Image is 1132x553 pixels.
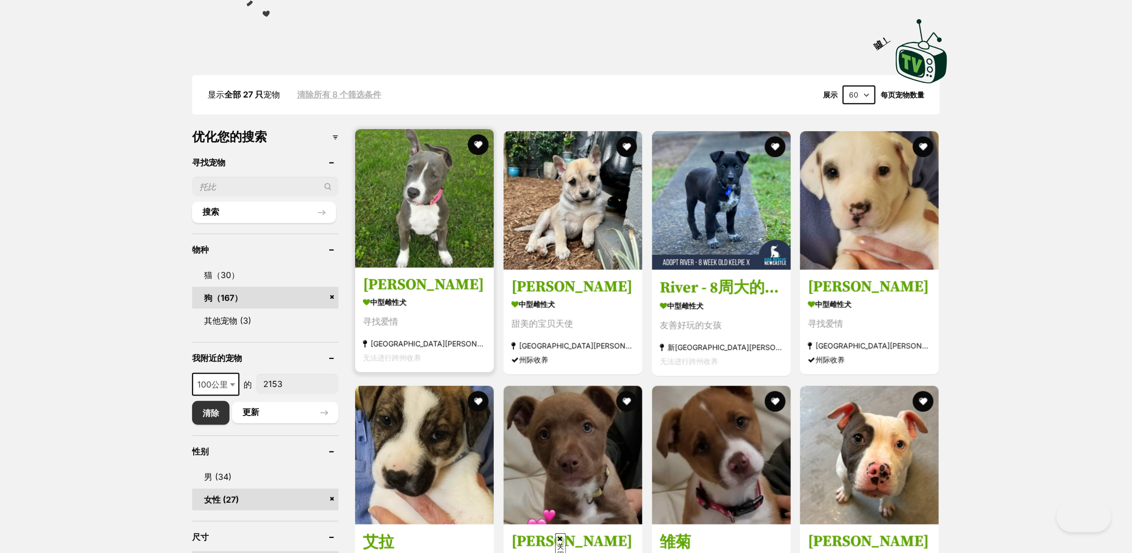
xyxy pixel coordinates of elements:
[204,494,239,505] font: 女性 (27)
[764,136,785,157] button: 最喜欢的
[1057,501,1111,532] iframe: Help Scout Beacon - Open
[197,379,228,390] font: 100公里
[896,10,948,86] a: 噓！
[616,391,637,412] button: 最喜欢的
[203,208,219,216] font: 搜索
[370,298,407,307] font: 中型雌性犬
[192,401,230,425] a: 清除
[511,277,632,297] font: [PERSON_NAME]
[363,275,484,295] font: [PERSON_NAME]
[192,466,339,488] a: 男 (34)
[816,355,845,364] font: 州际收养
[363,353,421,362] font: 无法进行跨州收养
[668,343,883,352] font: 新[GEOGRAPHIC_DATA][PERSON_NAME][GEOGRAPHIC_DATA]
[192,177,339,197] input: 托比
[816,341,1031,350] font: [GEOGRAPHIC_DATA][PERSON_NAME][GEOGRAPHIC_DATA]曼
[504,131,642,270] img: Yutani - 混种狗
[204,472,232,482] font: 男 (34)
[511,532,632,551] font: [PERSON_NAME]
[660,320,722,330] font: 友善好玩的女孩
[800,269,939,375] a: [PERSON_NAME] 中型雌性犬 寻找爱情 [GEOGRAPHIC_DATA][PERSON_NAME][GEOGRAPHIC_DATA]曼 州际收养
[800,386,939,524] img: 尼克斯 - 美国斯塔福郡梗犬
[652,269,791,376] a: River - 8周大的Kelpie X 中型雌性犬 友善好玩的女孩 新[GEOGRAPHIC_DATA][PERSON_NAME][GEOGRAPHIC_DATA] 无法进行跨州收养
[823,90,838,99] font: 展示
[511,319,573,329] font: 甜美的宝贝天使
[896,19,948,84] img: PetRescue TV 徽标
[192,310,339,331] a: 其他宠物 (3)
[800,131,939,270] img: 索菲——卡他豪拉豹犬
[297,89,381,100] font: 清除所有 8 个筛选条件
[355,129,494,268] img: Macie - 美国斯塔福郡梗犬
[244,379,252,390] font: 的
[913,136,934,157] button: 最喜欢的
[872,33,892,51] font: 噓！
[652,131,791,270] img: River - 8周龄 Kelpie X - 澳大利亚 Kelpie 犬
[204,315,251,326] font: 其他宠物 (3)
[616,136,637,157] button: 最喜欢的
[256,374,339,394] input: 邮政编码
[468,134,489,155] button: 最喜欢的
[815,300,852,309] font: 中型雌性犬
[667,301,704,310] font: 中型雌性犬
[208,89,224,100] font: 显示
[192,130,267,145] font: 优化您的搜索
[652,386,791,524] img: 黛西 - 边境牧羊犬
[192,202,336,223] button: 搜索
[192,446,209,457] font: 性别
[204,270,239,280] font: 猫（30）
[660,357,718,366] font: 无法进行跨州收养
[192,532,209,542] font: 尺寸
[192,373,239,396] span: 100公里
[232,402,339,423] button: 更新
[204,293,242,303] font: 狗（167）
[355,267,494,372] a: [PERSON_NAME] 中型雌性犬 寻找爱情 [GEOGRAPHIC_DATA][PERSON_NAME][PERSON_NAME][GEOGRAPHIC_DATA]西 无法进行跨州收养
[519,341,794,350] font: [GEOGRAPHIC_DATA][PERSON_NAME][PERSON_NAME][GEOGRAPHIC_DATA]尔
[808,532,929,551] font: [PERSON_NAME]
[192,353,242,363] font: 我附近的宠物
[192,157,225,168] font: 寻找宠物
[192,489,339,510] a: 女性 (27)
[881,90,924,99] font: 每页宠物数量
[519,300,555,309] font: 中型雌性犬
[192,287,339,309] a: 狗（167）
[468,391,489,412] button: 最喜欢的
[242,408,259,417] font: 更新
[193,377,238,392] span: 100公里
[192,264,339,286] a: 猫（30）
[808,319,843,329] font: 寻找爱情
[355,386,494,524] img: 艾拉——卡他豪拉豹犬
[504,386,642,524] img: 露西 - 边境牧羊犬
[808,277,929,297] font: [PERSON_NAME]
[363,533,394,552] font: 艾拉
[263,89,280,100] font: 宠物
[297,90,381,99] a: 清除所有 8 个筛选条件
[192,244,209,255] font: 物种
[764,391,785,412] button: 最喜欢的
[224,89,263,100] font: 全部 27 只
[504,269,642,375] a: [PERSON_NAME] 中型雌性犬 甜美的宝贝天使 [GEOGRAPHIC_DATA][PERSON_NAME][PERSON_NAME][GEOGRAPHIC_DATA]尔 州际收养
[660,278,824,298] font: River - 8周大的Kelpie X
[371,339,646,348] font: [GEOGRAPHIC_DATA][PERSON_NAME][PERSON_NAME][GEOGRAPHIC_DATA]西
[363,316,398,327] font: 寻找爱情
[519,355,548,364] font: 州际收养
[660,533,691,552] font: 雏菊
[203,408,219,418] font: 清除
[913,391,934,412] button: 最喜欢的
